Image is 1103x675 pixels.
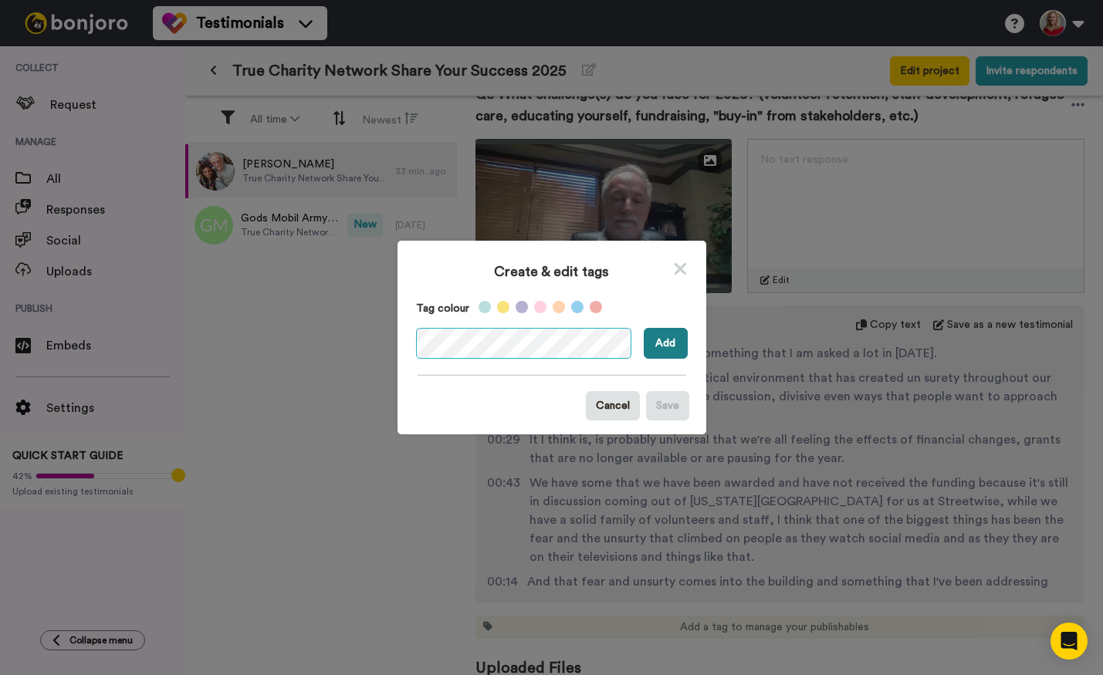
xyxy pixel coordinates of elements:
[416,301,475,318] label: Tag colour
[644,328,688,359] button: Add
[586,391,640,420] button: Cancel
[646,391,689,420] button: Save
[1051,623,1088,660] div: Open Intercom Messenger
[494,261,609,282] p: Create & edit tags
